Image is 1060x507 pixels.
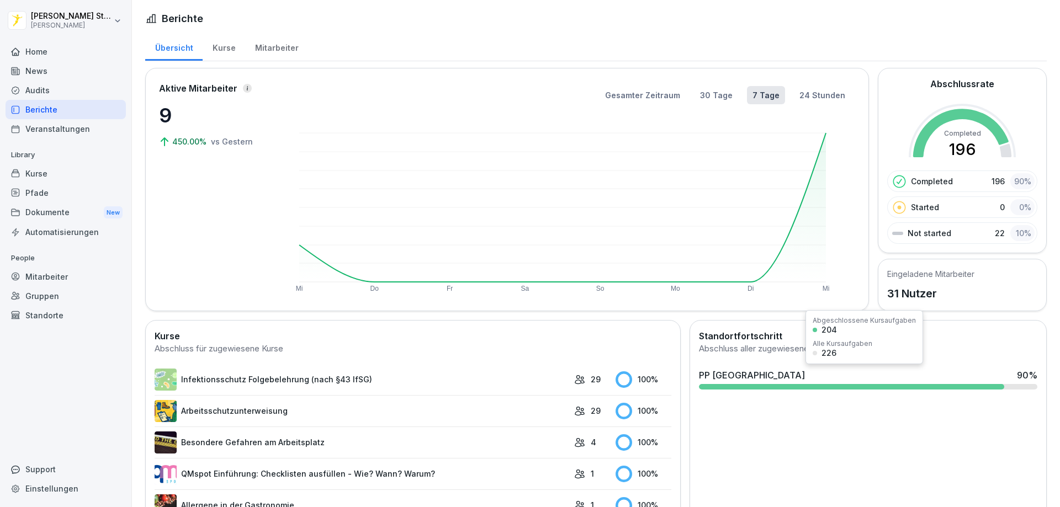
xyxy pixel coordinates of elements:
p: [PERSON_NAME] Stambolov [31,12,112,21]
a: Mitarbeiter [6,267,126,286]
p: 29 [591,405,601,417]
a: News [6,61,126,81]
div: New [104,206,123,219]
div: 100 % [616,403,671,419]
text: Mo [671,285,680,292]
div: Abschluss aller zugewiesenen Kurse pro Standort [699,343,1037,355]
img: zq4t51x0wy87l3xh8s87q7rq.png [155,431,177,453]
h2: Kurse [155,329,671,343]
p: Completed [911,175,953,187]
a: Automatisierungen [6,222,126,242]
a: Arbeitsschutzunterweisung [155,400,569,422]
div: Abschluss für zugewiesene Kurse [155,343,671,355]
a: Mitarbeiter [245,33,308,61]
a: Audits [6,81,126,100]
a: Veranstaltungen [6,119,126,138]
div: PP [GEOGRAPHIC_DATA] [699,369,805,382]
img: tgff07aey9ahi6f4hltuk21p.png [155,369,177,391]
div: Support [6,460,126,479]
p: vs Gestern [211,136,253,147]
button: Gesamter Zeitraum [600,86,686,104]
p: 9 [159,100,269,130]
p: Aktive Mitarbeiter [159,82,237,95]
button: 30 Tage [695,86,738,104]
p: 31 Nutzer [887,285,974,302]
a: Gruppen [6,286,126,306]
h2: Abschlussrate [930,77,994,90]
div: 226 [821,349,836,357]
p: 0 [1000,201,1005,213]
text: Mi [296,285,303,292]
a: Infektionsschutz Folgebelehrung (nach §43 IfSG) [155,369,569,391]
a: Home [6,42,126,61]
p: Library [6,146,126,164]
h5: Eingeladene Mitarbeiter [887,268,974,280]
a: Übersicht [145,33,203,61]
h1: Berichte [162,11,203,26]
div: Abgeschlossene Kursaufgaben [813,317,916,324]
p: 4 [591,436,596,448]
text: Sa [521,285,529,292]
div: 100 % [616,371,671,388]
img: rsy9vu330m0sw5op77geq2rv.png [155,463,177,485]
button: 24 Stunden [794,86,851,104]
text: Mi [823,285,830,292]
div: Alle Kursaufgaben [813,340,872,347]
div: 100 % [616,466,671,482]
div: 90 % [1010,173,1035,189]
h2: Standortfortschritt [699,329,1037,343]
a: DokumenteNew [6,202,126,223]
a: Standorte [6,306,126,325]
text: Di [748,285,754,292]
a: Kurse [203,33,245,61]
a: PP [GEOGRAPHIC_DATA]90% [695,364,1042,394]
a: Pfade [6,183,126,202]
p: Not started [908,227,951,239]
p: 1 [591,468,594,479]
a: Einstellungen [6,479,126,498]
p: People [6,249,126,267]
text: So [596,285,605,292]
a: Kurse [6,164,126,183]
a: Berichte [6,100,126,119]
div: 90 % [1017,369,1037,382]
button: 7 Tage [747,86,785,104]
text: Do [370,285,379,292]
div: 0 % [1010,199,1035,215]
a: Besondere Gefahren am Arbeitsplatz [155,431,569,453]
p: 22 [995,227,1005,239]
div: 10 % [1010,225,1035,241]
div: Dokumente [6,202,126,223]
div: 100 % [616,434,671,451]
p: 196 [992,175,1005,187]
p: Started [911,201,939,213]
text: Fr [447,285,453,292]
p: [PERSON_NAME] [31,22,112,29]
a: QMspot Einführung: Checklisten ausfüllen - Wie? Wann? Warum? [155,463,569,485]
div: 204 [821,326,837,334]
p: 29 [591,373,601,385]
img: bgsrfyvhdm6180ponve2jajk.png [155,400,177,422]
p: 450.00% [172,136,209,147]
